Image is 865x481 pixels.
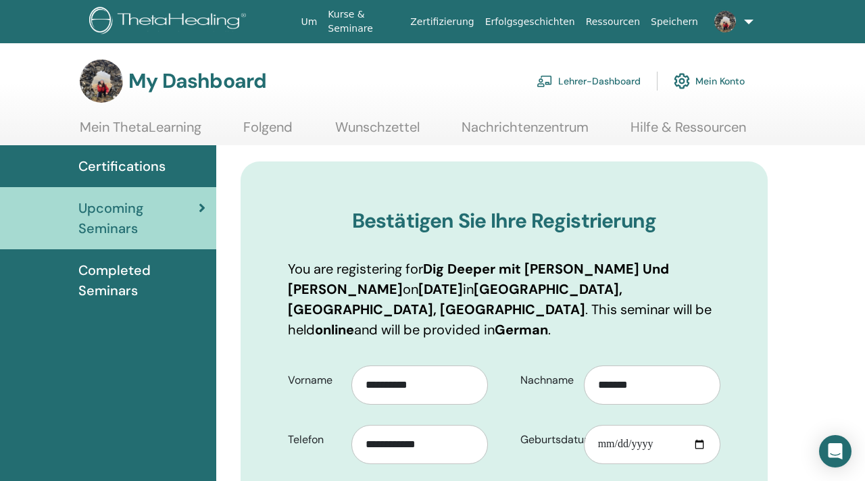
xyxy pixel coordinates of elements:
b: online [315,321,354,338]
b: German [495,321,548,338]
img: cog.svg [674,70,690,93]
a: Erfolgsgeschichten [480,9,580,34]
label: Nachname [510,368,584,393]
a: Speichern [645,9,703,34]
span: Completed Seminars [78,260,205,301]
b: Dig Deeper mit [PERSON_NAME] Und [PERSON_NAME] [288,260,669,298]
b: [DATE] [418,280,463,298]
a: Hilfe & Ressourcen [631,119,746,145]
label: Vorname [278,368,351,393]
span: Certifications [78,156,166,176]
a: Ressourcen [580,9,645,34]
h3: Bestätigen Sie Ihre Registrierung [288,209,720,233]
a: Zertifizierung [405,9,479,34]
img: chalkboard-teacher.svg [537,75,553,87]
h3: My Dashboard [128,69,266,93]
a: Mein ThetaLearning [80,119,201,145]
a: Lehrer-Dashboard [537,66,641,96]
span: Upcoming Seminars [78,198,199,238]
p: You are registering for on in . This seminar will be held and will be provided in . [288,259,720,340]
img: logo.png [89,7,251,37]
img: default.jpg [80,59,123,103]
img: default.jpg [714,11,736,32]
div: Open Intercom Messenger [819,435,851,467]
a: Um [295,9,322,34]
a: Mein Konto [674,66,745,96]
a: Nachrichtenzentrum [462,119,589,145]
label: Geburtsdatum [510,427,584,453]
a: Kurse & Seminare [322,2,405,41]
label: Telefon [278,427,351,453]
a: Wunschzettel [335,119,420,145]
a: Folgend [243,119,293,145]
